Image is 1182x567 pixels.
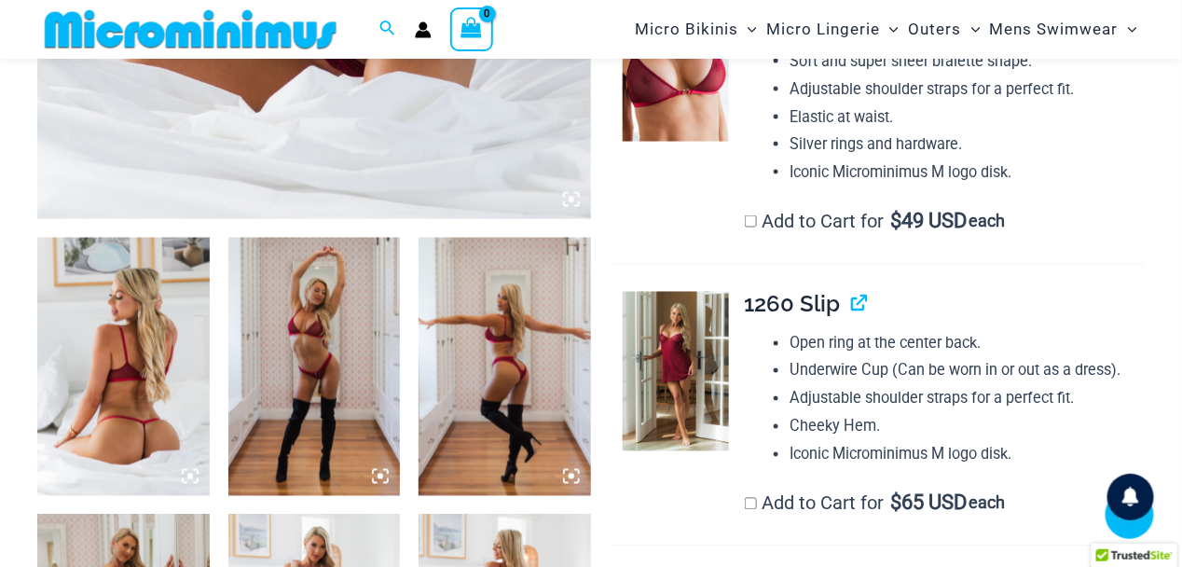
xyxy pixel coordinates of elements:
span: 1260 Slip [745,291,841,318]
span: $ [891,209,902,232]
li: Underwire Cup (Can be worn in or out as a dress). [790,357,1145,385]
label: Add to Cart for [745,492,1006,515]
a: View Shopping Cart, empty [450,7,493,50]
span: each [969,494,1005,513]
span: Menu Toggle [962,6,981,53]
input: Add to Cart for$65 USD each [745,498,757,510]
img: Guilty Pleasures Red 1045 Bra 6045 Thong [419,238,591,496]
span: 65 USD [891,494,968,513]
li: Open ring at the center back. [790,330,1145,358]
span: each [969,212,1005,230]
nav: Site Navigation [627,3,1145,56]
span: Outers [909,6,962,53]
span: Micro Lingerie [766,6,880,53]
a: Account icon link [415,21,432,38]
li: Soft and super sheer bralette shape. [790,48,1145,76]
span: Micro Bikinis [635,6,738,53]
a: Micro LingerieMenu ToggleMenu Toggle [762,6,903,53]
label: Add to Cart for [745,210,1006,232]
li: Adjustable shoulder straps for a perfect fit. [790,76,1145,104]
li: Adjustable shoulder straps for a perfect fit. [790,385,1145,413]
li: Iconic Microminimus M logo disk. [790,441,1145,469]
span: Mens Swimwear [990,6,1119,53]
span: Menu Toggle [1119,6,1137,53]
span: 49 USD [891,212,968,230]
span: $ [891,491,902,515]
a: Micro BikinisMenu ToggleMenu Toggle [630,6,762,53]
input: Add to Cart for$49 USD each [745,215,757,228]
a: OutersMenu ToggleMenu Toggle [904,6,985,53]
li: Silver rings and hardware. [790,131,1145,159]
span: Menu Toggle [738,6,757,53]
img: MM SHOP LOGO FLAT [37,8,344,50]
a: Mens SwimwearMenu ToggleMenu Toggle [985,6,1142,53]
img: Guilty Pleasures Red 1260 Slip [623,292,729,451]
img: Guilty Pleasures Red 1045 Bra 6045 Thong [228,238,401,496]
a: Search icon link [379,18,396,41]
li: Iconic Microminimus M logo disk. [790,159,1145,187]
img: Guilty Pleasures Red 1045 Bra 689 Micro [37,238,210,496]
span: Menu Toggle [880,6,899,53]
li: Elastic at waist. [790,104,1145,131]
li: Cheeky Hem. [790,413,1145,441]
